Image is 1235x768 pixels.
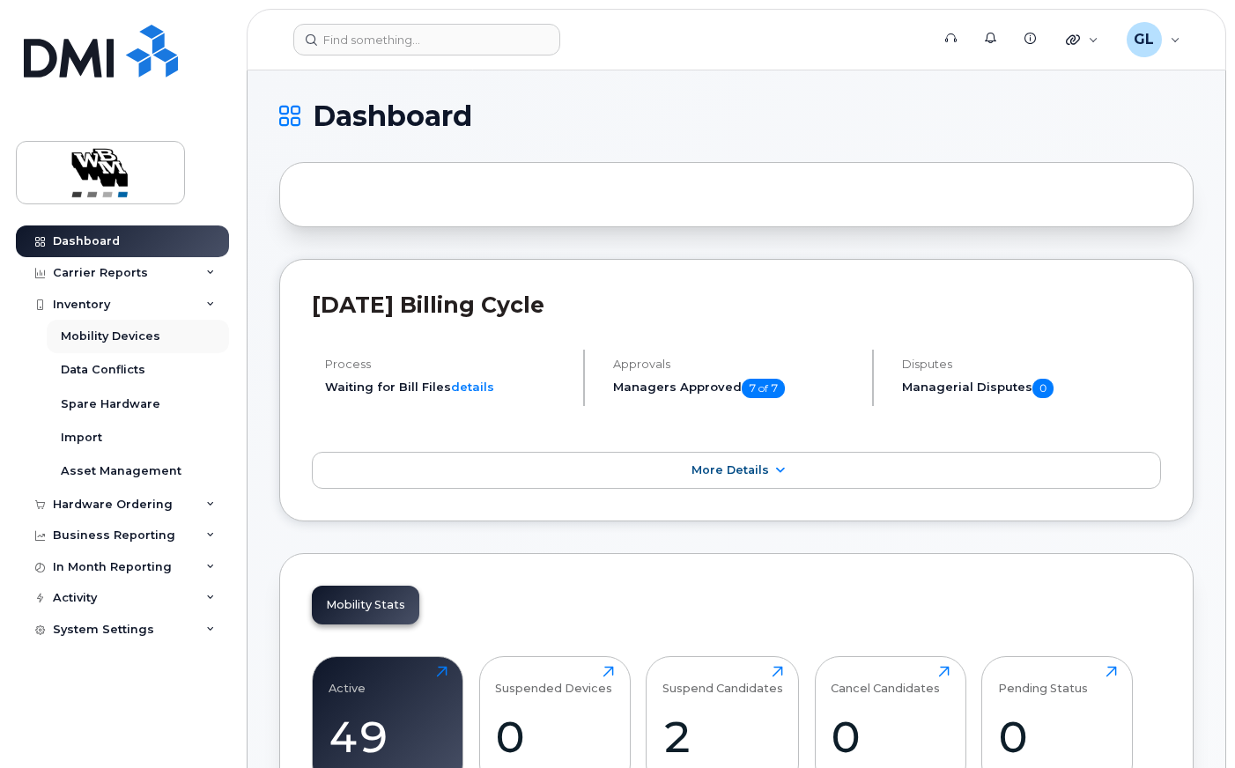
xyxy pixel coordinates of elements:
[613,379,856,398] h5: Managers Approved
[329,711,447,763] div: 49
[1032,379,1054,398] span: 0
[691,463,769,476] span: More Details
[662,711,783,763] div: 2
[902,358,1162,371] h4: Disputes
[313,103,472,129] span: Dashboard
[831,711,950,763] div: 0
[312,292,1161,318] h2: [DATE] Billing Cycle
[495,666,612,695] div: Suspended Devices
[831,666,940,695] div: Cancel Candidates
[325,358,568,371] h4: Process
[742,379,785,398] span: 7 of 7
[998,711,1117,763] div: 0
[325,379,568,395] li: Waiting for Bill Files
[1158,691,1222,755] iframe: Messenger Launcher
[329,666,366,695] div: Active
[613,358,856,371] h4: Approvals
[902,379,1162,398] h5: Managerial Disputes
[451,380,494,394] a: details
[662,666,783,695] div: Suspend Candidates
[495,711,614,763] div: 0
[998,666,1088,695] div: Pending Status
